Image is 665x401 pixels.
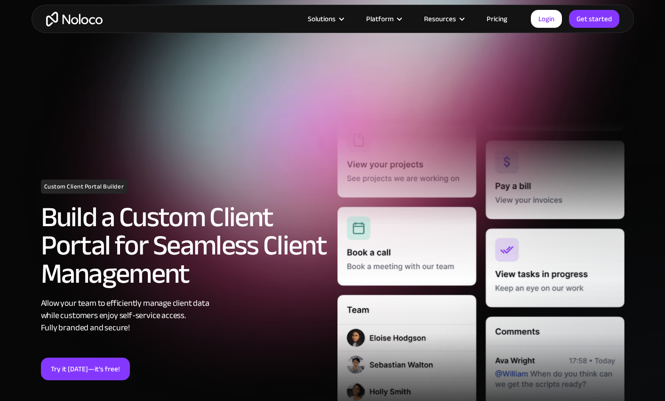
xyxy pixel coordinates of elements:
[46,12,103,26] a: home
[41,203,328,288] h2: Build a Custom Client Portal for Seamless Client Management
[569,10,619,28] a: Get started
[308,13,336,25] div: Solutions
[412,13,475,25] div: Resources
[354,13,412,25] div: Platform
[475,13,519,25] a: Pricing
[531,10,562,28] a: Login
[41,358,130,380] a: Try it [DATE]—it’s free!
[41,180,128,194] h1: Custom Client Portal Builder
[296,13,354,25] div: Solutions
[366,13,393,25] div: Platform
[41,297,328,334] div: Allow your team to efficiently manage client data while customers enjoy self-service access. Full...
[424,13,456,25] div: Resources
